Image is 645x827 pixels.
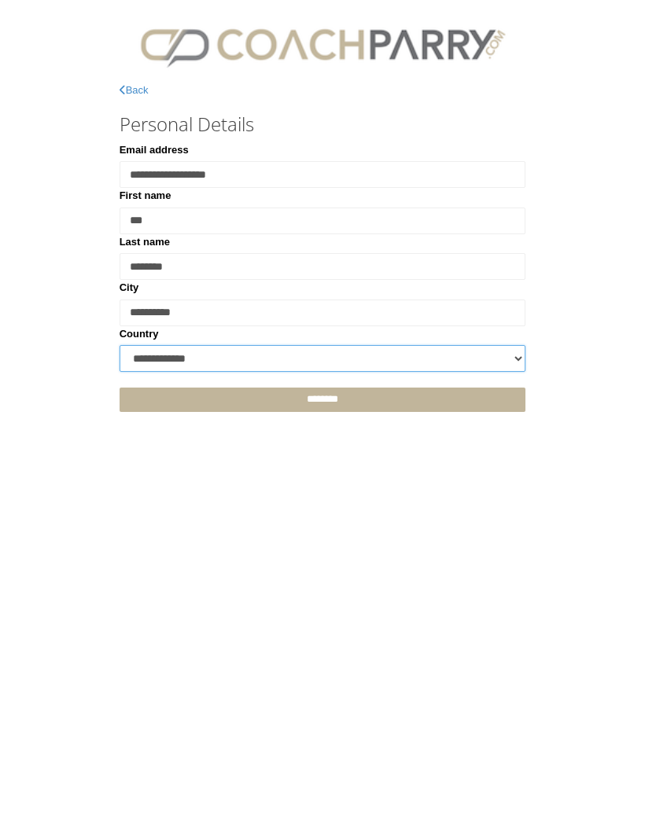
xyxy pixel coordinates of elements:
h3: Personal Details [120,114,526,134]
label: Email address [120,142,189,158]
img: CPlogo.png [120,16,526,75]
label: City [120,280,139,296]
a: Back [120,84,149,96]
label: Last name [120,234,170,250]
label: First name [120,188,171,204]
label: Country [120,326,159,342]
